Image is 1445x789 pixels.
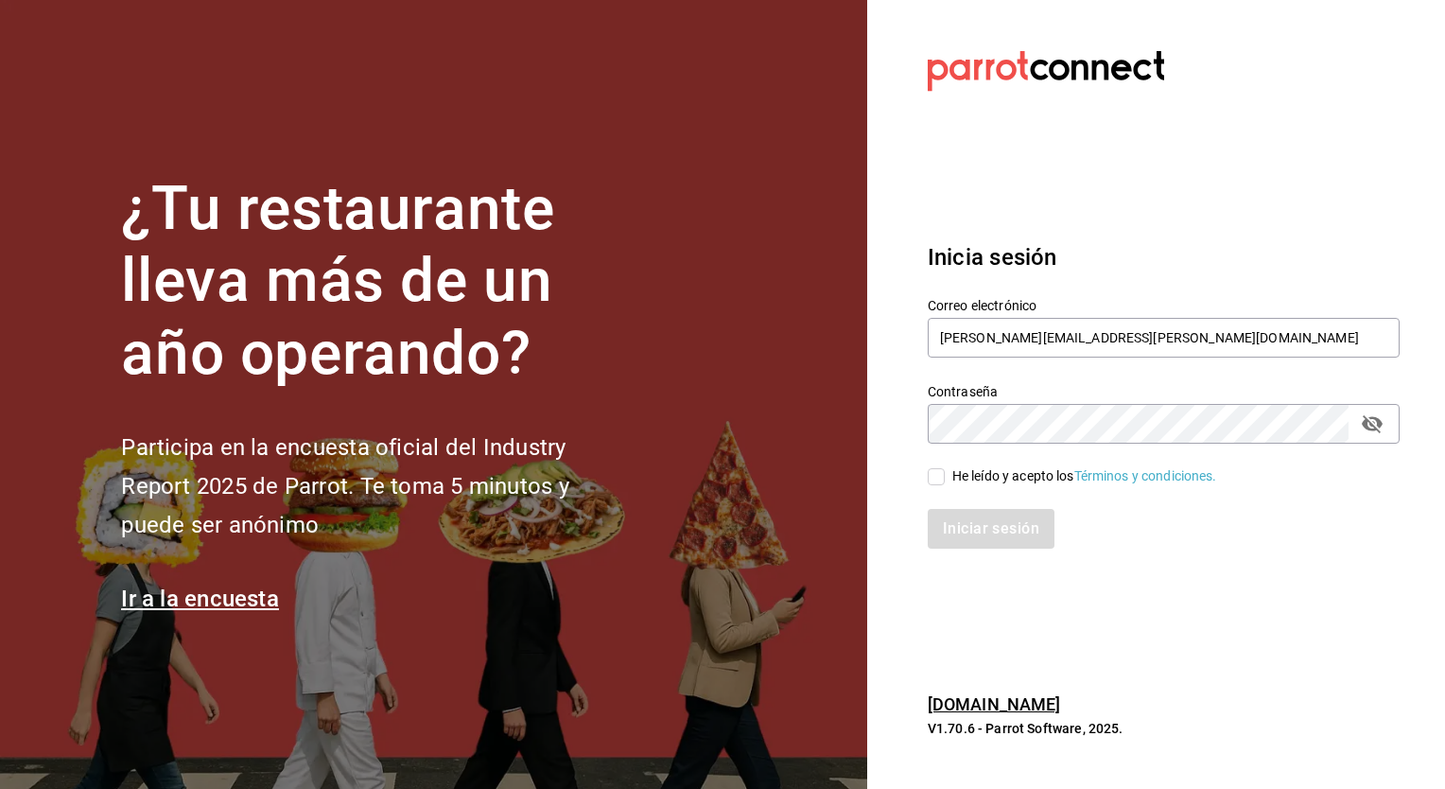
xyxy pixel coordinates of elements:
[928,240,1400,274] h3: Inicia sesión
[928,318,1400,358] input: Ingresa tu correo electrónico
[121,173,632,391] h1: ¿Tu restaurante lleva más de un año operando?
[928,298,1400,311] label: Correo electrónico
[121,586,279,612] a: Ir a la encuesta
[952,466,1217,486] div: He leído y acepto los
[928,719,1400,738] p: V1.70.6 - Parrot Software, 2025.
[1074,468,1217,483] a: Términos y condiciones.
[928,384,1400,397] label: Contraseña
[1356,408,1388,440] button: passwordField
[121,429,632,544] h2: Participa en la encuesta oficial del Industry Report 2025 de Parrot. Te toma 5 minutos y puede se...
[928,694,1061,714] a: [DOMAIN_NAME]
